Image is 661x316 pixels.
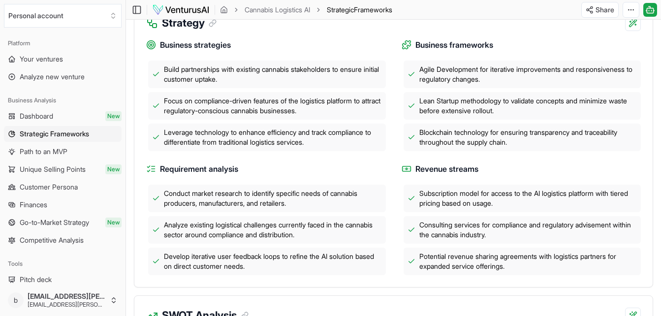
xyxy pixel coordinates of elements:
a: DashboardNew [4,108,122,124]
span: Develop iterative user feedback loops to refine the AI solution based on direct customer needs. [164,252,382,271]
button: Share [581,2,619,18]
h3: Strategy [162,15,217,31]
span: Blockchain technology for ensuring transparency and traceability throughout the supply chain. [419,127,637,147]
span: Requirement analysis [160,163,238,175]
button: b[EMAIL_ADDRESS][PERSON_NAME][DOMAIN_NAME][EMAIL_ADDRESS][PERSON_NAME][DOMAIN_NAME] [4,288,122,312]
span: b [8,292,24,308]
span: New [105,218,122,227]
span: Go-to-Market Strategy [20,218,89,227]
span: Focus on compliance-driven features of the logistics platform to attract regulatory-conscious can... [164,96,382,116]
div: Tools [4,256,122,272]
span: Share [596,5,614,15]
span: New [105,164,122,174]
span: Strategic Frameworks [20,129,89,139]
span: Potential revenue sharing agreements with logistics partners for expanded service offerings. [419,252,637,271]
span: Subscription model for access to the AI logistics platform with tiered pricing based on usage. [419,189,637,208]
span: StrategicFrameworks [327,5,392,15]
a: Cannabis Logistics AI [245,5,310,15]
a: Path to an MVP [4,144,122,159]
span: Business frameworks [415,39,493,51]
span: Revenue streams [415,163,478,175]
span: Frameworks [354,5,392,14]
span: Business strategies [160,39,231,51]
span: Conduct market research to identify specific needs of cannabis producers, manufacturers, and reta... [164,189,382,208]
a: Competitive Analysis [4,232,122,248]
span: [EMAIL_ADDRESS][PERSON_NAME][DOMAIN_NAME] [28,292,106,301]
a: Finances [4,197,122,213]
a: Strategic Frameworks [4,126,122,142]
span: Consulting services for compliance and regulatory advisement within the cannabis industry. [419,220,637,240]
span: Dashboard [20,111,53,121]
span: Competitive Analysis [20,235,84,245]
span: Your ventures [20,54,63,64]
a: Analyze new venture [4,69,122,85]
span: Build partnerships with existing cannabis stakeholders to ensure initial customer uptake. [164,64,382,84]
span: New [105,111,122,121]
a: Your ventures [4,51,122,67]
img: logo [152,4,210,16]
span: Customer Persona [20,182,78,192]
span: Analyze existing logistical challenges currently faced in the cannabis sector around compliance a... [164,220,382,240]
span: Leverage technology to enhance efficiency and track compliance to differentiate from traditional ... [164,127,382,147]
span: [EMAIL_ADDRESS][PERSON_NAME][DOMAIN_NAME] [28,301,106,309]
button: Select an organization [4,4,122,28]
div: Business Analysis [4,93,122,108]
span: Analyze new venture [20,72,85,82]
span: Pitch deck [20,275,52,284]
nav: breadcrumb [220,5,392,15]
span: Finances [20,200,47,210]
a: Go-to-Market StrategyNew [4,215,122,230]
a: Pitch deck [4,272,122,287]
span: Lean Startup methodology to validate concepts and minimize waste before extensive rollout. [419,96,637,116]
a: Customer Persona [4,179,122,195]
span: Agile Development for iterative improvements and responsiveness to regulatory changes. [419,64,637,84]
div: Platform [4,35,122,51]
span: Unique Selling Points [20,164,86,174]
a: Unique Selling PointsNew [4,161,122,177]
span: Path to an MVP [20,147,67,157]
